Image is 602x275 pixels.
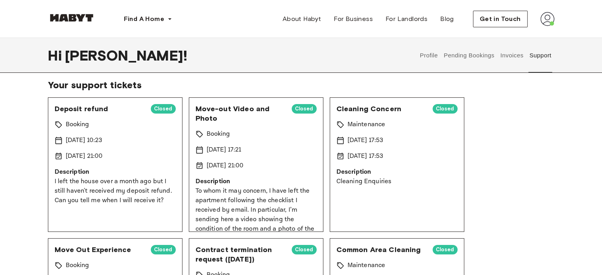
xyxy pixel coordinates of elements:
p: I left the house over a month ago but I still haven't received my deposit refund. Can you tell me... [55,177,176,205]
p: [DATE] 21:00 [207,161,244,171]
a: About Habyt [276,11,327,27]
p: Maintenance [348,261,386,270]
p: Description [196,177,317,186]
span: Find A Home [124,14,164,24]
p: [DATE] 21:00 [66,152,103,161]
p: Booking [66,120,89,129]
p: Cleaning Enquiries [336,177,458,186]
span: For Landlords [386,14,427,24]
span: Closed [292,105,317,113]
span: Cleaning Concern [336,104,426,114]
p: Booking [66,261,89,270]
span: [PERSON_NAME] ! [65,47,187,64]
p: To whom it may concern, I have left the apartment following the checklist I received by email. In... [196,186,317,253]
img: Habyt [48,14,95,22]
div: user profile tabs [417,38,554,73]
a: For Landlords [379,11,434,27]
span: Hi [48,47,65,64]
span: Get in Touch [480,14,521,24]
span: Common Area Cleaning [336,245,426,254]
button: Profile [419,38,439,73]
span: About Habyt [283,14,321,24]
p: Description [55,167,176,177]
p: [DATE] 17:53 [348,152,384,161]
span: Deposit refund [55,104,144,114]
p: [DATE] 17:21 [207,145,241,155]
a: Blog [434,11,460,27]
span: Closed [433,105,458,113]
a: For Business [327,11,379,27]
p: Booking [207,129,230,139]
button: Find A Home [118,11,179,27]
button: Support [528,38,553,73]
button: Invoices [499,38,524,73]
p: Maintenance [348,120,386,129]
p: Description [336,167,458,177]
button: Get in Touch [473,11,528,27]
span: Move-out Video and Photo [196,104,285,123]
span: Blog [440,14,454,24]
span: For Business [334,14,373,24]
p: [DATE] 10:23 [66,136,103,145]
span: Closed [433,246,458,254]
button: Pending Bookings [443,38,496,73]
span: Closed [292,246,317,254]
p: [DATE] 17:53 [348,136,384,145]
span: Contract termination request ([DATE]) [196,245,285,264]
span: Closed [151,105,176,113]
span: Your support tickets [48,79,555,91]
span: Closed [151,246,176,254]
span: Move Out Experience [55,245,144,254]
img: avatar [540,12,555,26]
